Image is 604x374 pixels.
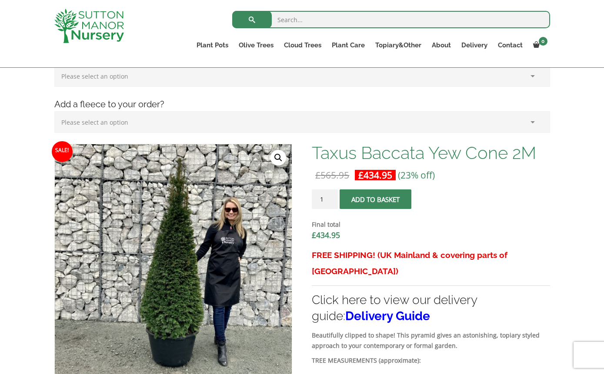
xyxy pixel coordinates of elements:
[232,11,550,28] input: Search...
[358,169,392,181] bdi: 434.95
[312,247,550,279] h3: FREE SHIPPING! (UK Mainland & covering parts of [GEOGRAPHIC_DATA])
[345,309,430,323] a: Delivery Guide
[312,356,421,364] strong: TREE MEASUREMENTS (approximate):
[327,39,370,51] a: Plant Care
[456,39,493,51] a: Delivery
[54,9,124,43] img: logo
[270,150,286,165] a: View full-screen image gallery
[48,98,557,111] h4: Add a fleece to your order?
[312,219,550,230] dt: Final total
[539,37,547,46] span: 0
[370,39,427,51] a: Topiary&Other
[493,39,528,51] a: Contact
[528,39,550,51] a: 0
[312,189,338,209] input: Product quantity
[279,39,327,51] a: Cloud Trees
[358,169,364,181] span: £
[398,169,435,181] span: (23% off)
[340,189,411,209] button: Add to basket
[312,230,316,240] span: £
[52,141,73,162] span: Sale!
[427,39,456,51] a: About
[315,169,349,181] bdi: 565.95
[234,39,279,51] a: Olive Trees
[312,292,550,324] h3: Click here to view our delivery guide:
[312,230,340,240] bdi: 434.95
[312,144,550,162] h1: Taxus Baccata Yew Cone 2M
[191,39,234,51] a: Plant Pots
[312,331,540,350] strong: Beautifully clipped to shape! This pyramid gives an astonishing, topiary styled approach to your ...
[315,169,320,181] span: £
